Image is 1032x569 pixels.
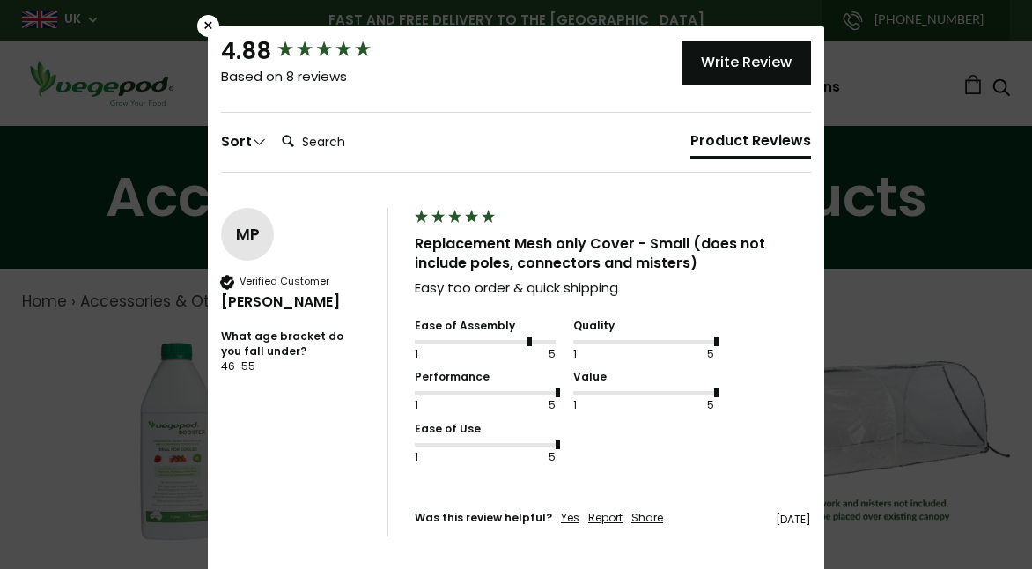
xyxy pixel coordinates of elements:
div: Was this review helpful? [415,511,552,526]
div: 5 [669,347,714,362]
input: Search [275,124,416,159]
div: Product Reviews [690,131,811,151]
div: Report [588,511,623,526]
div: 1 [573,347,618,362]
div: Quality [573,319,714,334]
div: 1 [415,398,460,413]
div: Write Review [682,41,811,85]
div: Ease of Assembly [415,319,556,334]
div: Based on 8 reviews [221,67,406,85]
label: Search: [274,123,275,124]
div: Replacement Mesh only Cover - Small (does not include poles, connectors and misters) [415,234,811,274]
div: [DATE] [672,513,811,528]
div: Performance [415,370,556,385]
div: MP [221,221,274,248]
div: 1 [415,450,460,465]
div: × [197,15,219,37]
div: 5 [511,398,556,413]
div: Share [631,511,663,526]
div: Sort [221,132,266,151]
div: 1 [415,347,460,362]
div: What age bracket do you fall under? [221,329,361,359]
div: 46-55 [221,359,255,374]
div: Verified Customer [240,275,329,288]
div: 5 star rating [413,208,497,230]
div: Reviews Tabs [690,130,811,166]
div: 4.88 star rating [276,39,372,63]
div: Overall product rating out of 5: 4.88 [221,35,406,67]
div: Yes [561,511,579,526]
div: 4.88 [221,35,271,67]
div: 1 [573,398,618,413]
div: Value [573,370,714,385]
div: 5 [511,347,556,362]
div: Ease of Use [415,422,556,437]
div: Easy too order & quick shipping [415,278,811,297]
div: [PERSON_NAME] [221,292,370,312]
div: 5 [511,450,556,465]
div: 5 [669,398,714,413]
